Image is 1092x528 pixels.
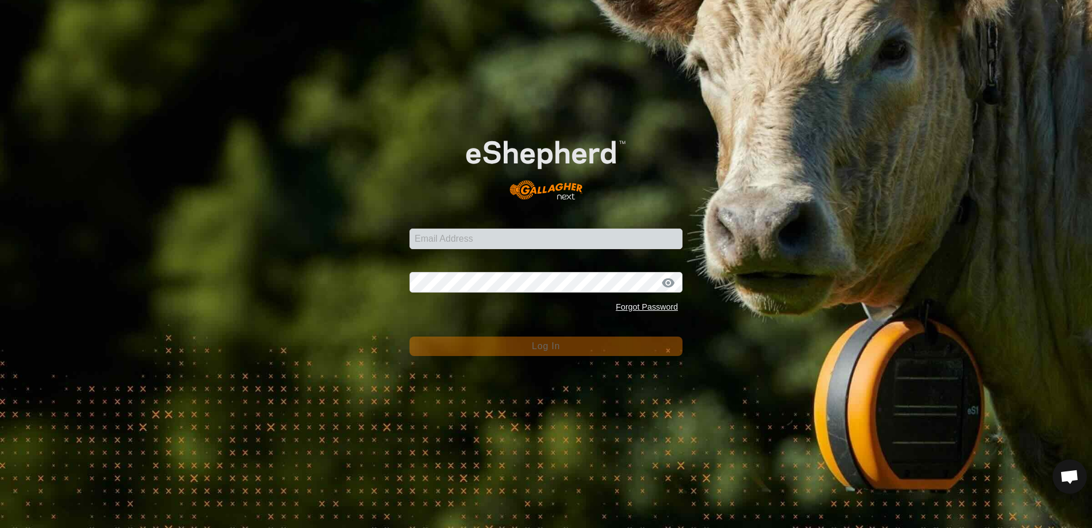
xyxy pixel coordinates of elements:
[437,118,655,211] img: E-shepherd Logo
[1053,459,1087,494] div: Open chat
[409,229,682,249] input: Email Address
[409,337,682,356] button: Log In
[616,302,678,311] a: Forgot Password
[532,341,560,351] span: Log In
